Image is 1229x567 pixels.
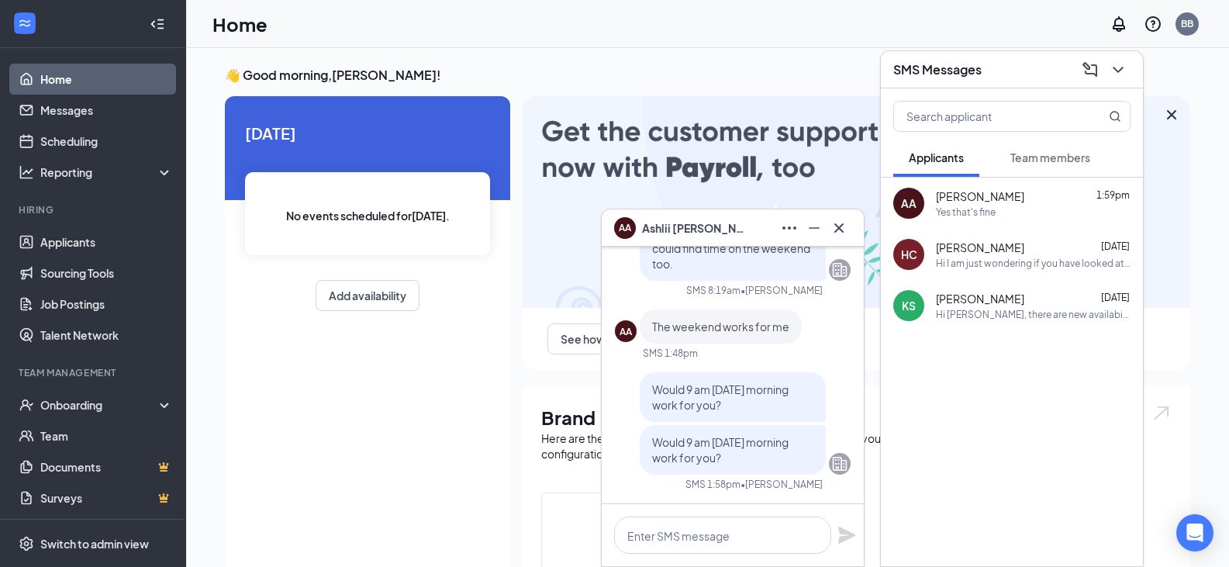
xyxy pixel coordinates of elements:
span: Applicants [909,150,964,164]
div: Hi I am just wondering if you have looked at my application yet and if you have made a decision i... [936,257,1131,270]
svg: Collapse [150,16,165,32]
div: HC [901,247,917,262]
span: 1:59pm [1096,189,1130,201]
div: Open Intercom Messenger [1176,514,1213,551]
svg: ComposeMessage [1081,61,1100,79]
img: payroll-large.gif [523,96,1190,308]
a: Talent Network [40,320,173,351]
a: SurveysCrown [40,482,173,513]
span: • [PERSON_NAME] [741,284,823,297]
div: Reporting [40,164,174,180]
div: Hiring [19,203,170,216]
img: open.6027fd2a22e1237b5b06.svg [1151,404,1172,422]
a: Job Postings [40,289,173,320]
a: Scheduling [40,126,173,157]
input: Search applicant [894,102,1078,131]
span: • [PERSON_NAME] [741,478,823,491]
svg: Minimize [805,219,823,237]
svg: Cross [830,219,848,237]
span: Would 9 am [DATE] morning work for you? [652,382,789,412]
a: Team [40,420,173,451]
span: [PERSON_NAME] [936,240,1024,255]
svg: Analysis [19,164,34,180]
span: No events scheduled for [DATE] . [286,207,450,224]
a: Messages [40,95,173,126]
svg: Company [830,261,849,279]
svg: ChevronDown [1109,61,1127,79]
span: Team members [1010,150,1090,164]
svg: WorkstreamLogo [17,16,33,31]
button: Ellipses [777,216,802,240]
div: KS [902,298,916,313]
svg: Settings [19,536,34,551]
button: Minimize [802,216,827,240]
a: Home [40,64,173,95]
h3: SMS Messages [893,61,982,78]
svg: Ellipses [780,219,799,237]
svg: MagnifyingGlass [1109,110,1121,123]
h1: Brand [541,404,1172,430]
svg: Company [830,455,849,473]
div: Onboarding [40,397,160,413]
div: AA [901,195,917,211]
button: ComposeMessage [1078,57,1103,82]
span: [PERSON_NAME] [936,291,1024,306]
span: [DATE] [1101,292,1130,303]
div: SMS 1:58pm [685,478,741,491]
button: ChevronDown [1106,57,1131,82]
a: Applicants [40,226,173,258]
svg: UserCheck [19,397,34,413]
svg: Cross [1162,105,1181,124]
h3: 👋 Good morning, [PERSON_NAME] ! [225,67,1190,84]
div: SMS 8:19am [686,284,741,297]
span: The weekend works for me [652,320,789,334]
span: Ashlii [PERSON_NAME] [642,220,751,237]
span: [DATE] [1101,240,1130,252]
div: Switch to admin view [40,536,149,551]
span: Would 9 am [DATE] morning work for you? [652,435,789,465]
div: Team Management [19,366,170,379]
div: AA [620,325,632,338]
button: See how it works [547,323,661,354]
div: Here are the brands under this account. Click into a brand to see your locations, managers, job p... [541,430,1172,462]
span: [DATE] [245,121,490,145]
svg: Plane [837,526,856,545]
svg: Notifications [1110,15,1128,33]
button: Cross [827,216,851,240]
div: Yes that's fine [936,206,996,219]
a: Sourcing Tools [40,258,173,289]
h1: Home [212,11,268,37]
div: BB [1181,17,1193,30]
button: Add availability [316,280,419,311]
a: DocumentsCrown [40,451,173,482]
div: Hi [PERSON_NAME], there are new availabilities for an interview. This is a reminder to schedule y... [936,308,1131,321]
div: SMS 1:48pm [643,347,698,360]
span: [PERSON_NAME] [936,188,1024,204]
svg: QuestionInfo [1144,15,1162,33]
